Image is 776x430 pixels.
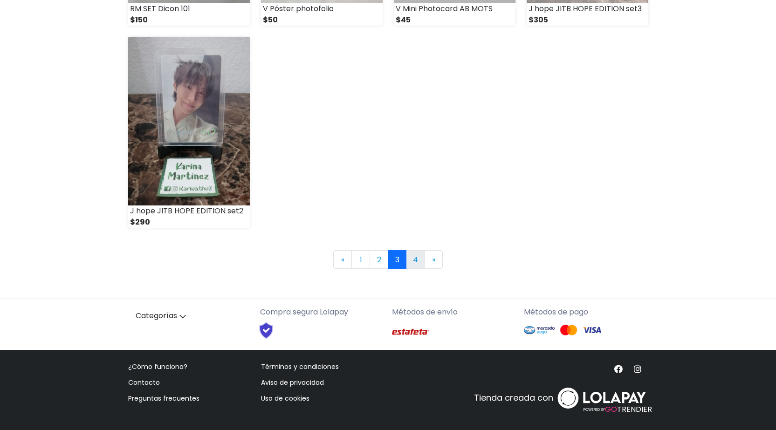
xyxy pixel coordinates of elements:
[341,254,344,265] span: «
[251,321,282,339] img: Shield Logo
[394,14,515,26] div: $45
[394,3,515,14] div: V Mini Photocard AB MOTS
[333,250,352,269] a: Previous
[128,250,648,269] nav: Page navigation
[392,321,429,342] img: Estafeta Logo
[261,3,383,14] div: V Póster photofolio
[128,205,250,217] div: J hope JITB HOPE EDITION set2
[527,3,648,14] div: J hope JITB HOPE EDITION set3
[128,217,250,228] div: $290
[128,14,250,26] div: $150
[584,404,652,415] span: TRENDIER
[261,394,309,403] a: Uso de cookies
[260,307,385,318] p: Compra segura Lolapay
[351,250,370,269] a: 1
[128,378,160,387] a: Contacto
[128,394,199,403] a: Preguntas frecuentes
[128,37,250,228] a: J hope JITB HOPE EDITION set2 $290
[128,3,250,14] div: RM SET Dicon 101
[392,307,516,318] p: Métodos de envío
[583,324,601,336] img: Visa Logo
[128,307,253,326] a: Categorías
[406,250,425,269] a: 4
[261,14,383,26] div: $50
[370,250,388,269] a: 2
[388,250,406,269] a: 3
[424,250,443,269] a: Next
[524,321,555,339] img: Mercado Pago Logo
[555,380,648,416] a: POWERED BYGOTRENDIER
[261,378,324,387] a: Aviso de privacidad
[605,404,617,415] span: GO
[261,362,339,371] a: Términos y condiciones
[527,14,648,26] div: $305
[524,307,648,318] p: Métodos de pago
[128,362,187,371] a: ¿Cómo funciona?
[555,385,648,411] img: logo_white.svg
[474,391,553,404] p: Tienda creada con
[128,37,250,205] img: small_1701911544986.jpeg
[559,324,578,336] img: Mastercard Logo
[432,254,435,265] span: »
[584,407,605,412] span: POWERED BY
